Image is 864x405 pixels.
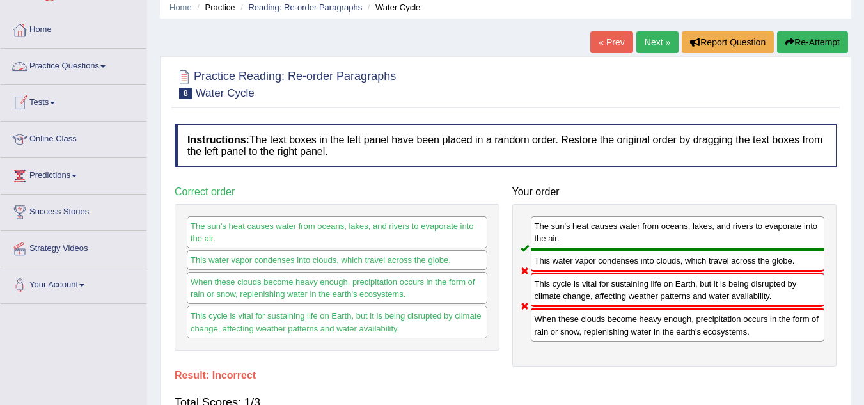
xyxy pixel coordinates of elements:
[1,267,146,299] a: Your Account
[1,195,146,226] a: Success Stories
[365,1,421,13] li: Water Cycle
[1,85,146,117] a: Tests
[248,3,362,12] a: Reading: Re-order Paragraphs
[175,186,499,198] h4: Correct order
[175,124,837,167] h4: The text boxes in the left panel have been placed in a random order. Restore the original order b...
[175,370,837,381] h4: Result:
[590,31,632,53] a: « Prev
[1,12,146,44] a: Home
[531,250,825,272] div: This water vapor condenses into clouds, which travel across the globe.
[187,272,487,304] div: When these clouds become heavy enough, precipitation occurs in the form of rain or snow, replenis...
[636,31,679,53] a: Next »
[1,158,146,190] a: Predictions
[1,231,146,263] a: Strategy Videos
[196,87,255,99] small: Water Cycle
[187,134,249,145] b: Instructions:
[1,49,146,81] a: Practice Questions
[531,216,825,250] div: The sun's heat causes water from oceans, lakes, and rivers to evaporate into the air.
[531,273,825,307] div: This cycle is vital for sustaining life on Earth, but it is being disrupted by climate change, af...
[187,306,487,338] div: This cycle is vital for sustaining life on Earth, but it is being disrupted by climate change, af...
[194,1,235,13] li: Practice
[187,216,487,248] div: The sun's heat causes water from oceans, lakes, and rivers to evaporate into the air.
[187,250,487,270] div: This water vapor condenses into clouds, which travel across the globe.
[531,308,825,341] div: When these clouds become heavy enough, precipitation occurs in the form of rain or snow, replenis...
[169,3,192,12] a: Home
[179,88,192,99] span: 8
[777,31,848,53] button: Re-Attempt
[175,67,396,99] h2: Practice Reading: Re-order Paragraphs
[1,122,146,154] a: Online Class
[682,31,774,53] button: Report Question
[512,186,837,198] h4: Your order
